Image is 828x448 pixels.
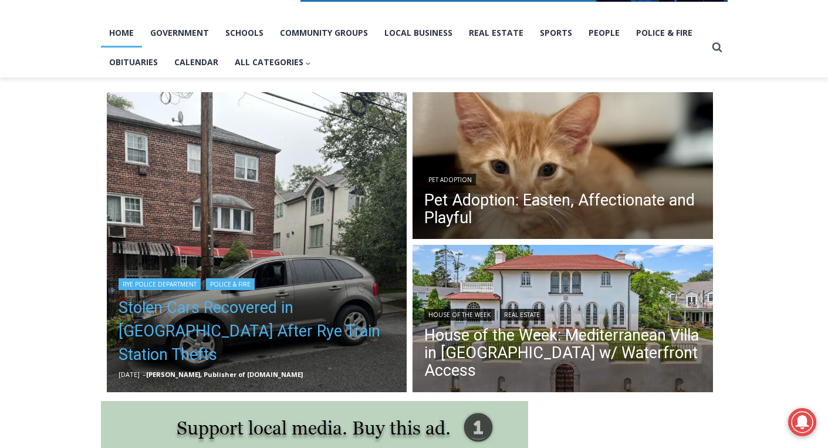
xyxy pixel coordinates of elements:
a: Pet Adoption [424,174,476,186]
nav: Primary Navigation [101,18,707,78]
a: Pet Adoption: Easten, Affectionate and Playful [424,191,701,227]
button: View Search Form [707,37,728,58]
a: Real Estate [461,18,532,48]
a: Real Estate [500,309,544,321]
img: 514 Alda Road, Mamaroneck [413,245,713,395]
a: Read More House of the Week: Mediterranean Villa in Mamaroneck w/ Waterfront Access [413,245,713,395]
a: Stolen Cars Recovered in [GEOGRAPHIC_DATA] After Rye Train Station Thefts [119,296,396,366]
a: Open Tues. - Sun. [PHONE_NUMBER] [1,118,118,146]
a: House of the Week [424,309,495,321]
a: Rye Police Department [119,278,201,290]
a: [PERSON_NAME], Publisher of [DOMAIN_NAME] [146,370,303,379]
a: Community Groups [272,18,376,48]
a: Government [142,18,217,48]
img: (PHOTO: This Ford Edge was stolen from the Rye Metro North train station on Tuesday, September 9,... [107,92,407,393]
div: | [119,276,396,290]
a: Home [101,18,142,48]
button: Child menu of All Categories [227,48,320,77]
a: People [580,18,628,48]
a: Schools [217,18,272,48]
img: [PHOTO: Easten] [413,92,713,242]
div: "I learned about the history of a place I’d honestly never considered even as a resident of [GEOG... [296,1,555,114]
span: – [143,370,146,379]
a: Police & Fire [628,18,701,48]
div: | [424,306,701,321]
a: Read More Stolen Cars Recovered in Bronx After Rye Train Station Thefts [107,92,407,393]
a: Calendar [166,48,227,77]
a: Sports [532,18,580,48]
a: Local Business [376,18,461,48]
a: Read More Pet Adoption: Easten, Affectionate and Playful [413,92,713,242]
a: Obituaries [101,48,166,77]
a: House of the Week: Mediterranean Villa in [GEOGRAPHIC_DATA] w/ Waterfront Access [424,326,701,379]
time: [DATE] [119,370,140,379]
a: Intern @ [DOMAIN_NAME] [282,114,569,146]
div: Located at [STREET_ADDRESS][PERSON_NAME] [121,73,173,140]
span: Open Tues. - Sun. [PHONE_NUMBER] [4,121,115,166]
a: Police & Fire [206,278,255,290]
span: Intern @ [DOMAIN_NAME] [307,117,544,143]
